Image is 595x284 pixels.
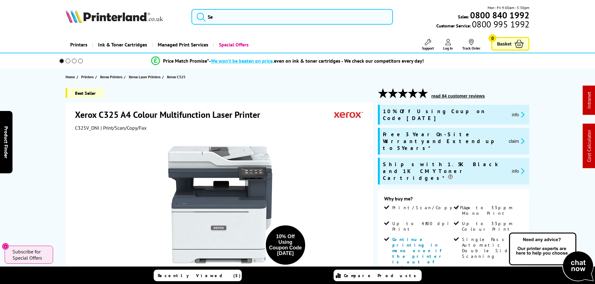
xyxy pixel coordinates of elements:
[66,37,92,53] a: Printers
[497,40,511,48] span: Basket
[392,221,452,232] span: Up to 4800 dpi Print
[470,9,529,21] b: 0800 840 1992
[510,167,527,175] button: promo-description
[491,37,529,51] a: Basket 0
[12,248,47,261] span: Subscribe for Special Offers
[81,74,95,80] a: Printers
[383,108,507,122] span: 10% Off Using Coupon Code [DATE]
[429,93,487,99] button: read 84 customer reviews
[101,125,146,131] span: | Print/Scan/Copy/Fax
[98,37,147,53] span: Ink & Toner Cartridges
[383,131,504,152] span: Free 3 Year On-Site Warranty and Extend up to 5 Years*
[488,34,496,42] span: 0
[269,234,302,256] div: 10% Off Using Coupon Code [DATE]
[462,237,522,259] span: Single Pass Automatic Double Sided Scanning
[154,270,242,281] a: Recently Viewed (5)
[384,195,523,205] div: Why buy me?
[66,88,103,98] span: Best Seller
[344,273,419,278] span: Compare Products
[392,237,445,276] span: Continue printing in mono even if the printer is out of colour toners*
[508,232,595,283] img: Open Live Chat window
[422,46,434,51] span: Support
[81,74,94,80] span: Printers
[100,74,122,80] span: Xerox Printers
[422,39,434,51] a: Support
[436,21,529,29] span: Customer Service:
[3,126,9,158] span: Product Finder
[100,74,124,80] a: Xerox Printers
[152,37,213,53] a: Managed Print Services
[129,74,162,80] a: Xerox Laser Printers
[443,46,453,51] span: Log In
[469,12,529,18] a: 0800 840 1992
[209,58,424,64] div: - even on ink & toner cartridges - We check our competitors every day!
[51,55,525,66] li: modal_Promise
[66,74,77,80] a: Home
[211,58,274,64] span: We won’t be beaten on price,
[488,5,529,11] span: Mon - Fri 9:00am - 5:30pm
[191,9,393,25] input: Se
[462,205,522,216] span: Up to 33ppm Mono Print
[92,37,152,53] a: Ink & Toner Cartridges
[471,21,529,27] span: 0800 995 1992
[334,109,363,120] img: Xerox
[2,243,9,250] button: Close
[458,14,469,20] span: Sales:
[462,39,480,51] a: Track Order
[443,39,453,51] a: Log In
[383,161,507,181] span: Ships with 1.5K Black and 1K CMY Toner Cartridges*
[163,58,209,64] span: Price Match Promise*
[392,205,473,210] span: Print/Scan/Copy/Fax
[66,9,163,23] img: Printerland Logo
[75,125,99,131] span: C325V_DNI
[159,143,281,266] img: Xerox C325
[462,221,522,232] span: Up to 33ppm Colour Print
[66,74,75,80] span: Home
[129,74,161,80] span: Xerox Laser Printers
[507,137,527,145] button: promo-description
[158,273,241,278] span: Recently Viewed (5)
[510,111,527,118] button: promo-description
[586,92,592,109] a: Intranet
[66,9,184,24] a: Printerland Logo
[586,130,592,162] a: Cost Calculator
[167,75,186,79] span: Xerox C325
[213,37,253,53] a: Special Offers
[75,109,266,120] h1: Xerox C325 A4 Colour Multifunction Laser Printer
[334,270,422,281] a: Compare Products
